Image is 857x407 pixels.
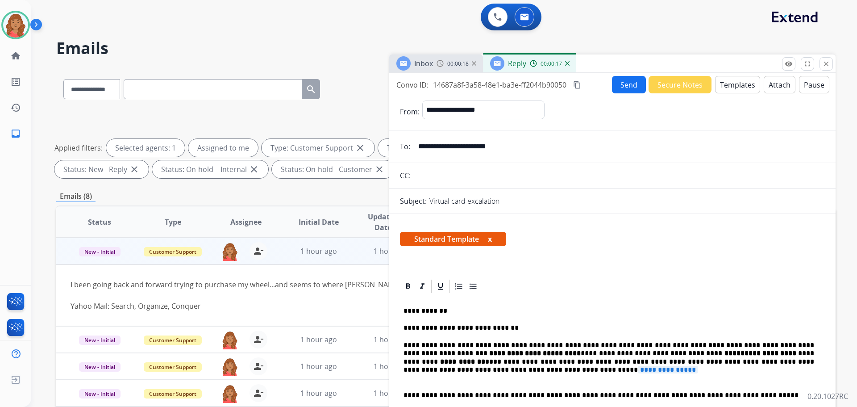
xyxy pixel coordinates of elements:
span: New - Initial [79,247,121,256]
span: Updated Date [363,211,404,233]
span: Customer Support [144,362,202,372]
button: Send [612,76,646,93]
span: 1 hour ago [300,361,337,371]
mat-icon: home [10,50,21,61]
mat-icon: history [10,102,21,113]
div: Bold [401,280,415,293]
div: Type: Customer Support [262,139,374,157]
mat-icon: close [129,164,140,175]
img: agent-avatar [221,242,239,261]
img: agent-avatar [221,331,239,349]
span: 1 hour ago [374,361,410,371]
button: Pause [799,76,829,93]
span: New - Initial [79,362,121,372]
div: Status: On-hold – Internal [152,160,268,178]
h2: Emails [56,39,836,57]
span: Customer Support [144,336,202,345]
mat-icon: inbox [10,128,21,139]
mat-icon: content_copy [573,81,581,89]
button: Attach [764,76,795,93]
span: New - Initial [79,389,121,399]
mat-icon: person_remove [253,246,264,256]
mat-icon: remove_red_eye [785,60,793,68]
div: Status: New - Reply [54,160,149,178]
div: Italic [416,280,429,293]
span: Customer Support [144,389,202,399]
span: Status [88,217,111,227]
span: 00:00:18 [447,60,469,67]
span: Customer Support [144,247,202,256]
span: 1 hour ago [374,335,410,344]
button: x [488,234,492,244]
mat-icon: list_alt [10,76,21,87]
p: 0.20.1027RC [807,391,848,402]
mat-icon: close [374,164,385,175]
span: Type [165,217,181,227]
a: Yahoo Mail: Search, Organize, Conquer [71,301,201,311]
p: Virtual card excalation [429,196,499,206]
p: CC: [400,170,411,181]
p: Subject: [400,196,427,206]
mat-icon: person_remove [253,388,264,399]
mat-icon: person_remove [253,334,264,345]
div: Assigned to me [188,139,258,157]
mat-icon: search [306,84,316,95]
div: Ordered List [452,280,466,293]
span: Standard Template [400,232,506,246]
img: avatar [3,13,28,38]
p: Convo ID: [396,80,428,90]
span: 00:00:17 [541,60,562,67]
mat-icon: close [822,60,830,68]
span: 1 hour ago [300,335,337,344]
div: Underline [434,280,447,293]
span: Initial Date [299,217,339,227]
div: Status: On-hold - Customer [272,160,394,178]
span: New - Initial [79,336,121,345]
button: Templates [715,76,760,93]
div: Bullet List [466,280,480,293]
mat-icon: person_remove [253,361,264,372]
img: agent-avatar [221,384,239,403]
div: Type: Shipping Protection [378,139,495,157]
span: Inbox [414,59,433,68]
span: 14687a8f-3a58-48e1-ba3e-ff2044b90050 [433,80,566,90]
span: Assignee [230,217,262,227]
div: Selected agents: 1 [106,139,185,157]
mat-icon: close [355,143,366,153]
div: I been going back and forward trying to purchase my wheel...and seems to where [PERSON_NAME] has ... [71,279,675,311]
span: 1 hour ago [300,246,337,256]
span: 1 hour ago [300,388,337,398]
mat-icon: close [249,164,259,175]
p: To: [400,141,410,152]
button: Secure Notes [649,76,711,93]
span: Reply [508,59,526,68]
p: From: [400,106,420,117]
mat-icon: fullscreen [803,60,811,68]
p: Applied filters: [54,143,103,153]
span: 1 hour ago [374,246,410,256]
span: 1 hour ago [374,388,410,398]
p: Emails (8) [56,191,96,202]
img: agent-avatar [221,357,239,376]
